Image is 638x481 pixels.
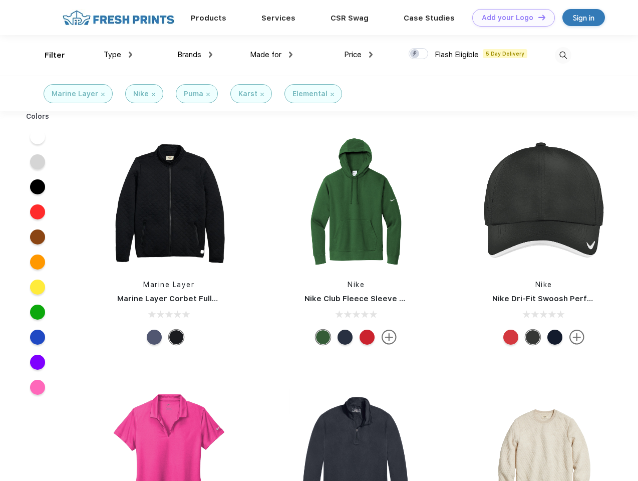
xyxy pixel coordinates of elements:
div: Sign in [573,12,594,24]
span: Type [104,50,121,59]
a: Nike [348,281,365,289]
div: Puma [184,89,203,99]
a: Nike Club Fleece Sleeve Swoosh Pullover Hoodie [304,294,492,303]
img: dropdown.png [129,52,132,58]
div: Filter [45,50,65,61]
span: Brands [177,50,201,59]
img: filter_cancel.svg [206,93,210,96]
div: University Red [503,330,518,345]
img: func=resize&h=266 [102,136,235,270]
img: more.svg [569,330,584,345]
div: Navy [147,330,162,345]
a: CSR Swag [331,14,369,23]
a: Nike [535,281,552,289]
a: Products [191,14,226,23]
img: more.svg [382,330,397,345]
div: Navy [547,330,562,345]
img: dropdown.png [369,52,373,58]
div: Nike [133,89,149,99]
div: Colors [19,111,57,122]
a: Sign in [562,9,605,26]
a: Nike Dri-Fit Swoosh Perforated Cap [492,294,630,303]
div: Midnight Navy [338,330,353,345]
div: Black [169,330,184,345]
a: Marine Layer Corbet Full-Zip Jacket [117,294,256,303]
img: func=resize&h=266 [477,136,610,270]
div: Marine Layer [52,89,98,99]
a: Marine Layer [143,281,194,289]
img: desktop_search.svg [555,47,571,64]
div: Elemental [292,89,328,99]
div: Add your Logo [482,14,533,22]
div: Karst [238,89,257,99]
img: filter_cancel.svg [101,93,105,96]
span: 5 Day Delivery [483,49,527,58]
img: func=resize&h=266 [289,136,423,270]
img: filter_cancel.svg [152,93,155,96]
div: Anthracite [525,330,540,345]
img: fo%20logo%202.webp [60,9,177,27]
span: Price [344,50,362,59]
span: Made for [250,50,281,59]
a: Services [261,14,295,23]
div: University Red [360,330,375,345]
span: Flash Eligible [435,50,479,59]
img: filter_cancel.svg [260,93,264,96]
img: dropdown.png [289,52,292,58]
div: Gorge Green [315,330,331,345]
img: dropdown.png [209,52,212,58]
img: DT [538,15,545,20]
img: filter_cancel.svg [331,93,334,96]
